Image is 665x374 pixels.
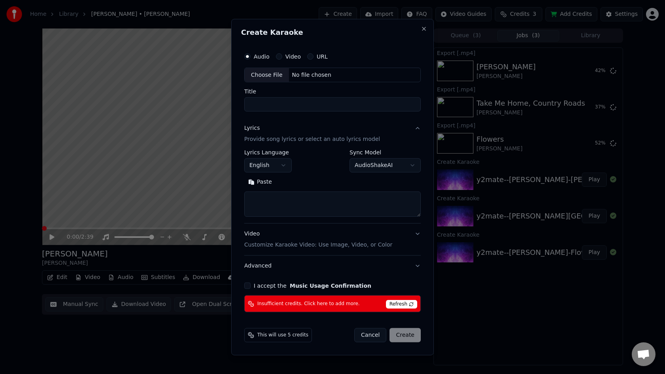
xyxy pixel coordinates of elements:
[317,53,328,59] label: URL
[254,283,371,289] label: I accept the
[254,53,270,59] label: Audio
[244,241,392,249] p: Customize Karaoke Video: Use Image, Video, or Color
[244,124,260,132] div: Lyrics
[289,71,334,79] div: No file chosen
[244,150,292,155] label: Lyrics Language
[350,150,421,155] label: Sync Model
[386,300,417,309] span: Refresh
[244,150,421,223] div: LyricsProvide song lyrics or select an auto lyrics model
[285,53,301,59] label: Video
[241,28,424,36] h2: Create Karaoke
[244,230,392,249] div: Video
[290,283,371,289] button: I accept the
[257,301,360,307] span: Insufficient credits. Click here to add more.
[245,68,289,82] div: Choose File
[244,89,421,94] label: Title
[244,135,380,143] p: Provide song lyrics or select an auto lyrics model
[354,328,386,342] button: Cancel
[244,118,421,150] button: LyricsProvide song lyrics or select an auto lyrics model
[244,256,421,276] button: Advanced
[257,332,308,338] span: This will use 5 credits
[244,176,276,188] button: Paste
[244,224,421,255] button: VideoCustomize Karaoke Video: Use Image, Video, or Color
